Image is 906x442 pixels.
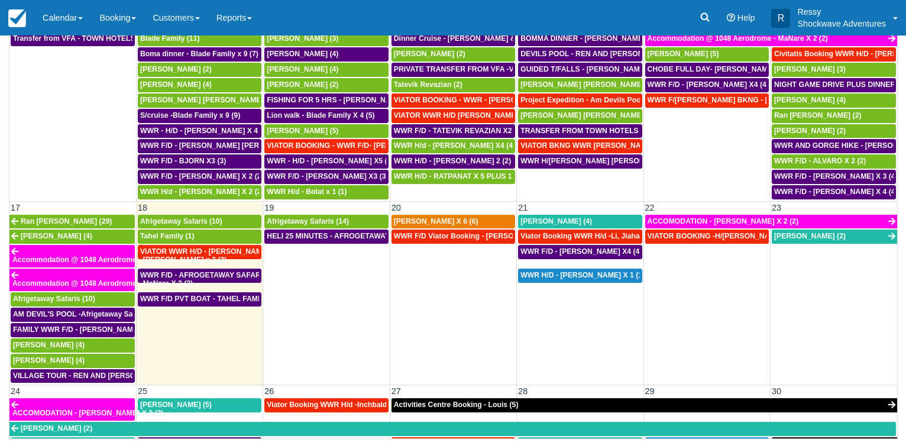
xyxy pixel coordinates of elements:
[140,80,212,89] span: [PERSON_NAME] (4)
[267,401,473,409] span: Viator Booking WWR H/d -Inchbald [PERSON_NAME] X 4 (4)
[394,157,511,165] span: WWR H/D - [PERSON_NAME] 2 (2)
[11,32,135,46] a: Transfer from VFA - TOWN HOTELS - [PERSON_NAME] [PERSON_NAME] X 2 (1)
[13,295,95,303] span: Afrigetaway Safaris (10)
[140,50,258,58] span: Boma dinner - Blade Family x 9 (7)
[140,65,212,73] span: [PERSON_NAME] (2)
[138,170,261,184] a: WWR F/D - [PERSON_NAME] X 2 (2)
[140,217,222,225] span: Afrigetaway Safaris (10)
[11,308,135,322] a: AM DEVIL'S POOL -Afrigetaway Safaris X5 (5)
[13,325,162,334] span: FAMILY WWR F/D - [PERSON_NAME] X4 (4)
[391,230,515,244] a: WWR F/D Viator Booking - [PERSON_NAME] X1 (1)
[391,139,515,153] a: WWR H/d - [PERSON_NAME] X4 (4)
[138,245,261,259] a: VIATOR WWR H/D - [PERSON_NAME] 3 (3)
[138,139,261,153] a: WWR F/D - [PERSON_NAME] [PERSON_NAME] X1 (1)
[394,127,523,135] span: WWR F/D - TATEVIK REVAZIAN X2 (2)
[140,401,212,409] span: [PERSON_NAME] (5)
[645,93,769,108] a: WWR F/[PERSON_NAME] BKNG - [PERSON_NAME] [PERSON_NAME] X1 (1)
[391,32,515,46] a: Dinner Cruise - [PERSON_NAME] & [PERSON_NAME] 4 (4)
[391,109,515,123] a: VIATOR WWR H/D [PERSON_NAME] 1 (1)
[774,232,846,240] span: [PERSON_NAME] (2)
[518,139,642,153] a: VIATOR BKNG WWR [PERSON_NAME] 2 (1)
[137,386,148,396] span: 25
[264,230,388,244] a: HELI 25 MINUTES - AFROGETAWAY SAFARIS X5 (5)
[140,295,292,303] span: WWR F/D PVT BOAT - TAHEL FAMILY x 5 (1)
[518,215,642,229] a: [PERSON_NAME] (4)
[520,96,732,104] span: Project Expedition - Am Devils Pool- [PERSON_NAME] X 2 (2)
[264,185,388,199] a: WWR H/d - Bolat x 1 (1)
[394,34,596,43] span: Dinner Cruise - [PERSON_NAME] & [PERSON_NAME] 4 (4)
[138,398,261,412] a: [PERSON_NAME] (5)
[520,50,693,58] span: DEVILS POOL - REN AND [PERSON_NAME] X4 (4)
[391,93,515,108] a: VIATOR BOOKING - WWR - [PERSON_NAME] 2 (2)
[138,292,261,307] a: WWR F/D PVT BOAT - TAHEL FAMILY x 5 (1)
[520,217,592,225] span: [PERSON_NAME] (4)
[772,124,896,138] a: [PERSON_NAME] (2)
[12,409,163,417] span: ACCOMODATION - [PERSON_NAME] X 2 (2)
[9,398,135,421] a: ACCOMODATION - [PERSON_NAME] X 2 (2)
[264,124,388,138] a: [PERSON_NAME] (5)
[13,356,85,364] span: [PERSON_NAME] (4)
[12,256,226,264] span: Accommodation @ 1048 Aerodrome - [PERSON_NAME] x 2 (2)
[517,203,529,212] span: 21
[11,338,135,353] a: [PERSON_NAME] (4)
[138,32,261,46] a: Blade Family (11)
[518,109,642,123] a: [PERSON_NAME] [PERSON_NAME] (9)
[140,157,226,165] span: WWR F/D - BJORN X3 (3)
[772,78,896,92] a: NIGHT GAME DRIVE PLUS DINNER - [PERSON_NAME] X 4 (4)
[9,230,135,244] a: [PERSON_NAME] (4)
[394,401,519,409] span: Activities Centre Booking - Louis (5)
[140,34,200,43] span: Blade Family (11)
[140,111,240,120] span: S/cruise -Blade Family x 9 (9)
[140,127,269,135] span: WWR - H/D - [PERSON_NAME] X 4 (4)
[8,9,26,27] img: checkfront-main-nav-mini-logo.png
[644,386,656,396] span: 29
[648,232,807,240] span: VIATOR BOOKING -H/[PERSON_NAME] X 4 (4)
[267,232,444,240] span: HELI 25 MINUTES - AFROGETAWAY SAFARIS X5 (5)
[797,18,886,30] p: Shockwave Adventures
[391,78,515,92] a: Tatevik Revazian (2)
[264,47,388,62] a: [PERSON_NAME] (4)
[264,215,388,229] a: Afrigetaway Safaris (14)
[138,78,261,92] a: [PERSON_NAME] (4)
[13,310,170,318] span: AM DEVIL'S POOL -Afrigetaway Safaris X5 (5)
[391,170,515,184] a: WWR H/D - RATPANAT X 5 PLUS 1 (5)
[518,78,642,92] a: [PERSON_NAME] [PERSON_NAME] (2)
[645,63,769,77] a: CHOBE FULL DAY- [PERSON_NAME] AND [PERSON_NAME] X4 (4)
[394,217,478,225] span: [PERSON_NAME] X 6 (6)
[774,111,862,120] span: Ran [PERSON_NAME] (2)
[264,109,388,123] a: Lion walk - Blade Family X 4 (5)
[645,32,897,46] a: Accommodation @ 1048 Aerodrome - MaNare X 2 (2)
[645,215,897,229] a: ACCOMODATION - [PERSON_NAME] X 2 (2)
[520,34,747,43] span: BOMMA DINNER - [PERSON_NAME] AND [PERSON_NAME] X4 (4)
[267,96,428,104] span: FISHING FOR 5 HRS - [PERSON_NAME] X 2 (2)
[648,50,719,58] span: [PERSON_NAME] (5)
[138,63,261,77] a: [PERSON_NAME] (2)
[12,279,193,288] span: Accommodation @ 1048 Aerodrome - MaNare X 2 (2)
[264,78,388,92] a: [PERSON_NAME] (2)
[774,188,898,196] span: WWR F/D - [PERSON_NAME] X 4 (4)
[267,80,338,89] span: [PERSON_NAME] (2)
[774,96,846,104] span: [PERSON_NAME] (4)
[394,50,465,58] span: [PERSON_NAME] (2)
[140,188,264,196] span: WWR H/d - [PERSON_NAME] X 2 (2)
[138,215,261,229] a: Afrigetaway Safaris (10)
[518,245,642,259] a: WWR F/D - [PERSON_NAME] X4 (4)
[13,34,289,43] span: Transfer from VFA - TOWN HOTELS - [PERSON_NAME] [PERSON_NAME] X 2 (1)
[772,63,896,77] a: [PERSON_NAME] (3)
[394,111,535,120] span: VIATOR WWR H/D [PERSON_NAME] 1 (1)
[518,230,642,244] a: Viator Booking WWR H/d -Li, Jiahao X 2 (2)
[21,232,92,240] span: [PERSON_NAME] (4)
[645,230,769,244] a: VIATOR BOOKING -H/[PERSON_NAME] X 4 (4)
[394,96,567,104] span: VIATOR BOOKING - WWR - [PERSON_NAME] 2 (2)
[390,386,402,396] span: 27
[138,93,261,108] a: [PERSON_NAME] [PERSON_NAME] (5)
[737,13,755,22] span: Help
[9,203,21,212] span: 17
[648,80,769,89] span: WWR F/D - [PERSON_NAME] X4 (4)
[517,386,529,396] span: 28
[520,80,655,89] span: [PERSON_NAME] [PERSON_NAME] (2)
[772,185,896,199] a: WWR F/D - [PERSON_NAME] X 4 (4)
[771,386,782,396] span: 30
[9,245,135,267] a: Accommodation @ 1048 Aerodrome - [PERSON_NAME] x 2 (2)
[391,154,515,169] a: WWR H/D - [PERSON_NAME] 2 (2)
